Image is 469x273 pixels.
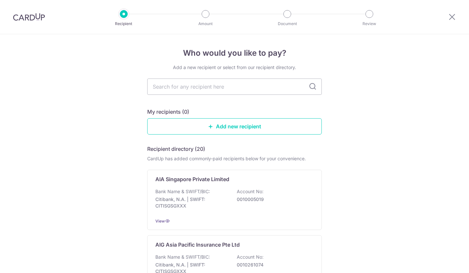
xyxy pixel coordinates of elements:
p: Recipient [100,21,148,27]
h5: My recipients (0) [147,108,189,116]
div: Add a new recipient or select from our recipient directory. [147,64,322,71]
p: 0010005019 [237,196,310,203]
p: Account No: [237,254,263,260]
input: Search for any recipient here [147,79,322,95]
div: CardUp has added commonly-paid recipients below for your convenience. [147,155,322,162]
a: View [155,219,165,223]
p: Review [345,21,393,27]
p: Amount [181,21,230,27]
p: AIA Singapore Private Limited [155,175,229,183]
iframe: Opens a widget where you can find more information [427,253,462,270]
p: Citibank, N.A. | SWIFT: CITISGSGXXX [155,196,228,209]
p: Bank Name & SWIFT/BIC: [155,254,210,260]
p: 0010261074 [237,262,310,268]
p: Account No: [237,188,263,195]
p: AIG Asia Pacific Insurance Pte Ltd [155,241,240,249]
h4: Who would you like to pay? [147,47,322,59]
p: Bank Name & SWIFT/BIC: [155,188,210,195]
p: Document [263,21,311,27]
h5: Recipient directory (20) [147,145,205,153]
a: Add new recipient [147,118,322,135]
img: CardUp [13,13,45,21]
